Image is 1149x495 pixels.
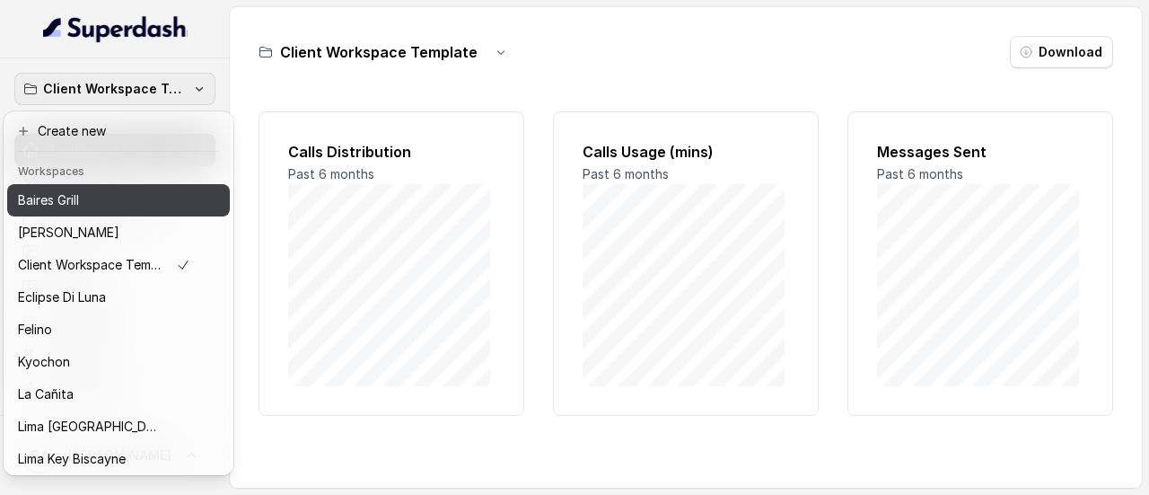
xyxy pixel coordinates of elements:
[18,416,162,438] p: Lima [GEOGRAPHIC_DATA]
[7,155,230,184] header: Workspaces
[18,448,126,470] p: Lima Key Biscayne
[4,111,233,475] div: Client Workspace Template
[18,190,79,211] p: Baires Grill
[18,222,119,243] p: [PERSON_NAME]
[14,73,215,105] button: Client Workspace Template
[7,115,230,147] button: Create new
[18,254,162,276] p: Client Workspace Template
[18,384,74,405] p: La Cañita
[18,287,106,308] p: Eclipse Di Luna
[18,351,70,373] p: Kyochon
[18,319,52,340] p: Felino
[43,78,187,100] p: Client Workspace Template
